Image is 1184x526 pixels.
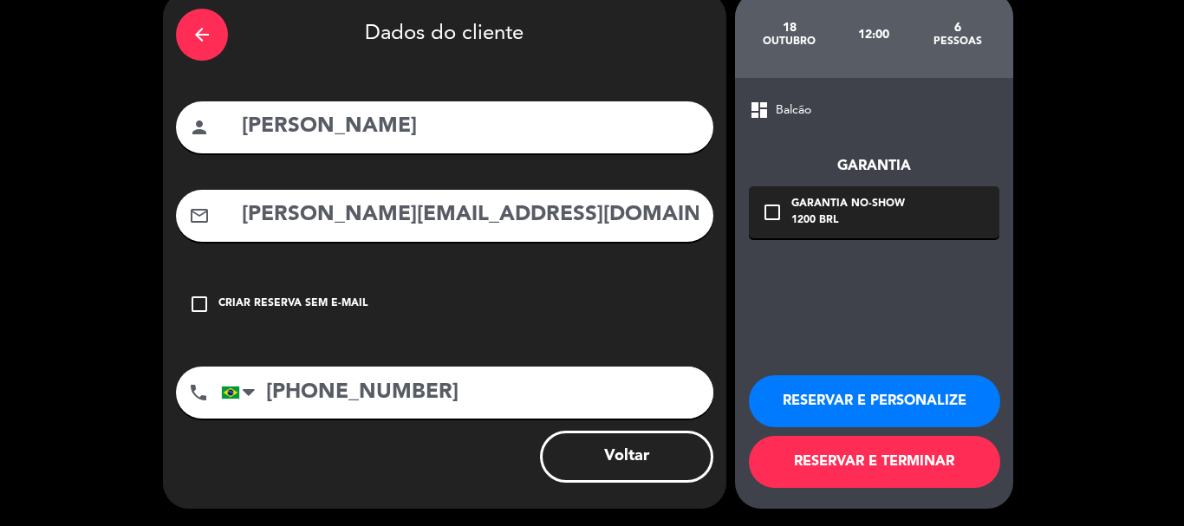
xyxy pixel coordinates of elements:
[221,367,713,419] input: Número de telefone ...
[218,295,368,313] div: Criar reserva sem e-mail
[749,100,770,120] span: dashboard
[749,155,999,178] div: Garantia
[188,382,209,403] i: phone
[748,21,832,35] div: 18
[189,294,210,315] i: check_box_outline_blank
[791,212,905,230] div: 1200 BRL
[915,21,999,35] div: 6
[762,202,783,223] i: check_box_outline_blank
[192,24,212,45] i: arrow_back
[791,196,905,213] div: Garantia No-show
[749,375,1000,427] button: RESERVAR E PERSONALIZE
[189,117,210,138] i: person
[831,4,915,65] div: 12:00
[240,109,700,145] input: Nome do cliente
[776,101,811,120] span: Balcão
[240,198,700,233] input: Email do cliente
[176,4,713,65] div: Dados do cliente
[915,35,999,49] div: pessoas
[540,431,713,483] button: Voltar
[749,436,1000,488] button: RESERVAR E TERMINAR
[189,205,210,226] i: mail_outline
[748,35,832,49] div: outubro
[222,367,262,418] div: Brazil (Brasil): +55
